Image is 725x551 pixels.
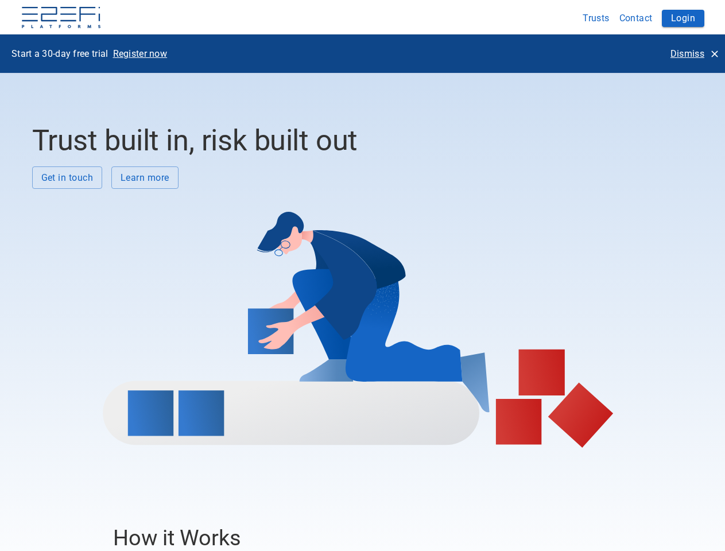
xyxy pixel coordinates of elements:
h2: Trust built in, risk built out [32,123,685,157]
button: Register now [108,44,172,64]
p: Dismiss [670,47,704,60]
button: Learn more [111,166,179,189]
button: Get in touch [32,166,103,189]
h3: How it Works [113,525,603,550]
p: Start a 30-day free trial [11,47,108,60]
button: Dismiss [666,44,723,64]
p: Register now [113,47,168,60]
